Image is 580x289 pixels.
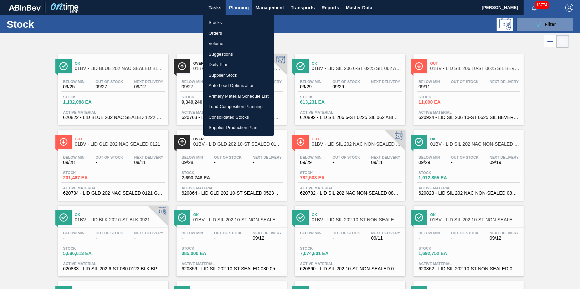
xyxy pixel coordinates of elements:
[203,17,274,28] a: Stocks
[203,101,274,112] a: Load Composition Planning
[203,59,274,70] a: Daily Plan
[203,122,274,133] a: Supplier Production Plan
[203,28,274,39] a: Orders
[203,49,274,60] a: Suggestions
[203,38,274,49] a: Volume
[203,80,274,91] a: Auto Load Optimization
[203,91,274,102] a: Primary Material Schedule List
[203,70,274,81] a: Supplier Stock
[203,112,274,123] a: Consolidated Stocks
